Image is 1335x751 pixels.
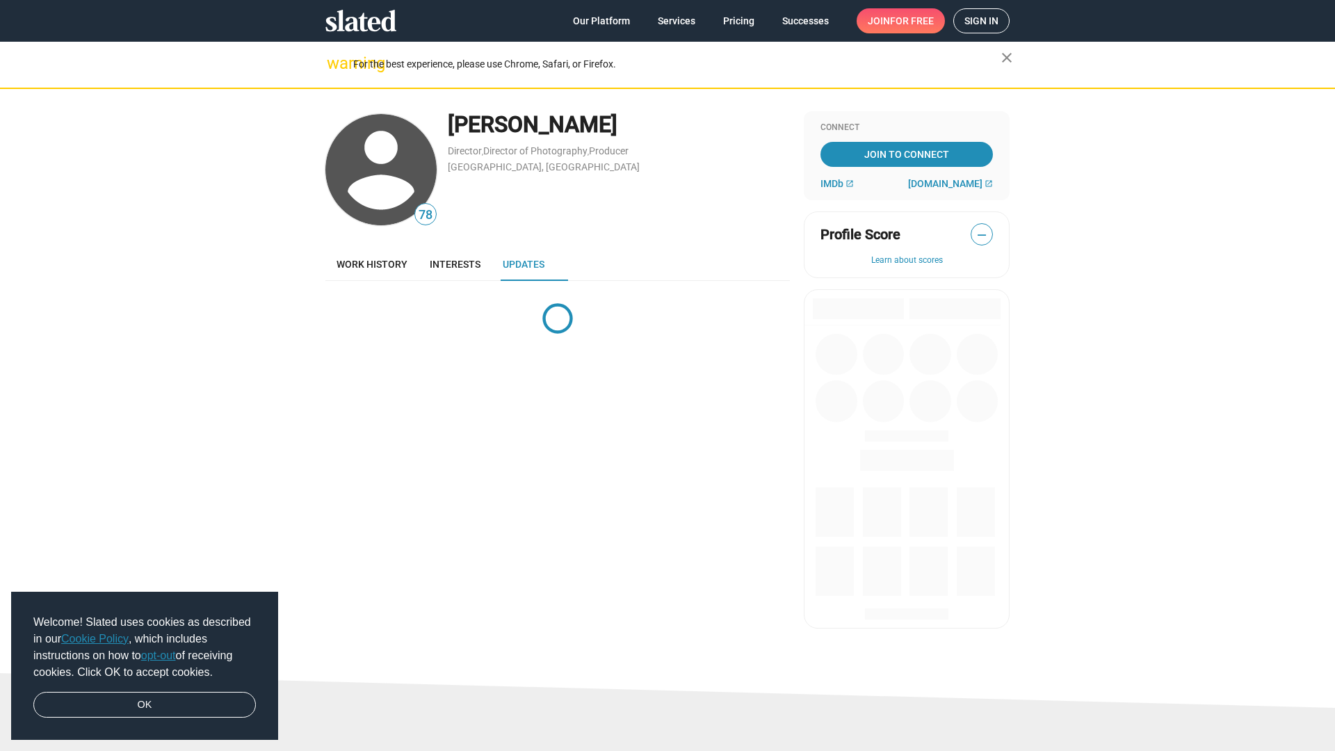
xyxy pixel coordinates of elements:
a: Updates [492,248,556,281]
a: dismiss cookie message [33,692,256,718]
span: Join [868,8,934,33]
a: [GEOGRAPHIC_DATA], [GEOGRAPHIC_DATA] [448,161,640,172]
span: Pricing [723,8,754,33]
div: Connect [820,122,993,134]
span: Interests [430,259,480,270]
a: Director [448,145,482,156]
a: Interests [419,248,492,281]
span: Updates [503,259,544,270]
span: Sign in [964,9,998,33]
span: Successes [782,8,829,33]
a: Our Platform [562,8,641,33]
a: Pricing [712,8,766,33]
a: Work history [325,248,419,281]
span: Join To Connect [823,142,990,167]
a: Joinfor free [857,8,945,33]
span: Welcome! Slated uses cookies as described in our , which includes instructions on how to of recei... [33,614,256,681]
a: Join To Connect [820,142,993,167]
a: opt-out [141,649,176,661]
a: Producer [589,145,629,156]
span: — [971,226,992,244]
button: Learn about scores [820,255,993,266]
div: For the best experience, please use Chrome, Safari, or Firefox. [353,55,1001,74]
span: [DOMAIN_NAME] [908,178,982,189]
a: IMDb [820,178,854,189]
a: Services [647,8,706,33]
span: 78 [415,206,436,225]
span: Work history [337,259,407,270]
mat-icon: open_in_new [845,179,854,188]
mat-icon: warning [327,55,343,72]
span: Profile Score [820,225,900,244]
span: Services [658,8,695,33]
a: [DOMAIN_NAME] [908,178,993,189]
mat-icon: close [998,49,1015,66]
span: IMDb [820,178,843,189]
div: cookieconsent [11,592,278,741]
div: [PERSON_NAME] [448,110,790,140]
span: Our Platform [573,8,630,33]
span: for free [890,8,934,33]
a: Director of Photography [483,145,588,156]
span: , [588,148,589,156]
a: Cookie Policy [61,633,129,645]
a: Successes [771,8,840,33]
span: , [482,148,483,156]
mat-icon: open_in_new [985,179,993,188]
a: Sign in [953,8,1010,33]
